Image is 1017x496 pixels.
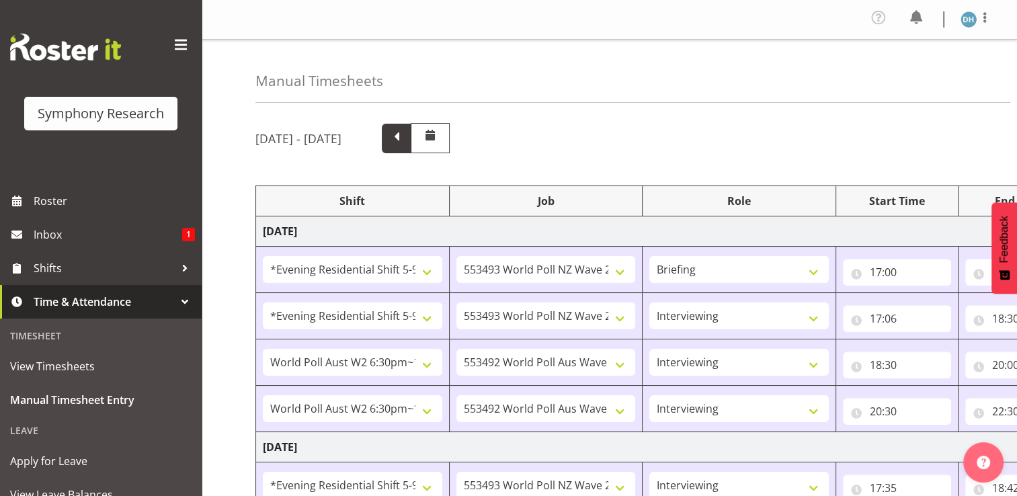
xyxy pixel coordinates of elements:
[10,390,192,410] span: Manual Timesheet Entry
[3,322,198,349] div: Timesheet
[843,398,951,425] input: Click to select...
[3,383,198,417] a: Manual Timesheet Entry
[34,224,182,245] span: Inbox
[34,292,175,312] span: Time & Attendance
[961,11,977,28] img: deborah-hull-brown2052.jpg
[34,258,175,278] span: Shifts
[456,193,636,209] div: Job
[998,216,1010,263] span: Feedback
[3,349,198,383] a: View Timesheets
[649,193,829,209] div: Role
[977,456,990,469] img: help-xxl-2.png
[843,352,951,378] input: Click to select...
[10,451,192,471] span: Apply for Leave
[263,193,442,209] div: Shift
[843,305,951,332] input: Click to select...
[3,444,198,478] a: Apply for Leave
[843,259,951,286] input: Click to select...
[38,104,164,124] div: Symphony Research
[10,356,192,376] span: View Timesheets
[182,228,195,241] span: 1
[255,131,341,146] h5: [DATE] - [DATE]
[34,191,195,211] span: Roster
[991,202,1017,294] button: Feedback - Show survey
[3,417,198,444] div: Leave
[10,34,121,60] img: Rosterit website logo
[255,73,383,89] h4: Manual Timesheets
[843,193,951,209] div: Start Time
